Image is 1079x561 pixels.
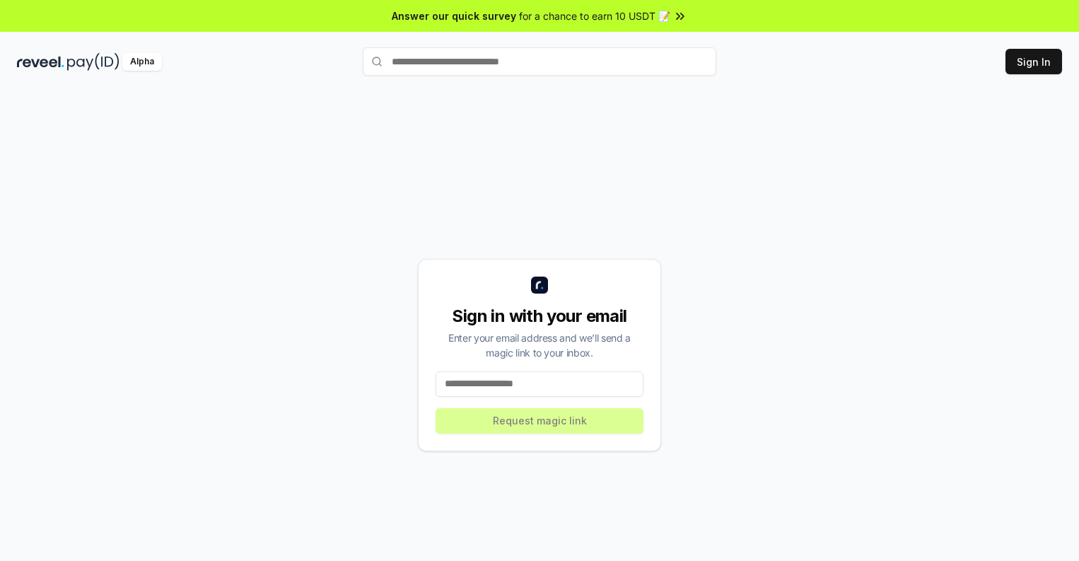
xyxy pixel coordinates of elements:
[392,8,516,23] span: Answer our quick survey
[531,277,548,294] img: logo_small
[436,305,643,328] div: Sign in with your email
[436,330,643,360] div: Enter your email address and we’ll send a magic link to your inbox.
[17,53,64,71] img: reveel_dark
[122,53,162,71] div: Alpha
[1005,49,1062,74] button: Sign In
[67,53,119,71] img: pay_id
[519,8,670,23] span: for a chance to earn 10 USDT 📝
